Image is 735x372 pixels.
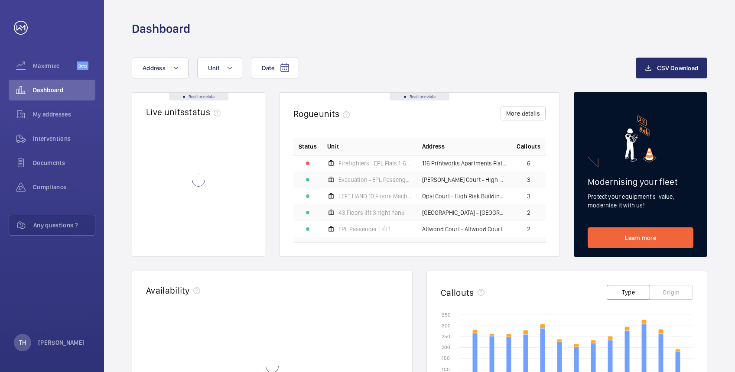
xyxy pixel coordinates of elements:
[527,210,530,216] span: 2
[338,226,390,232] span: EPL Passenger Lift 1
[132,58,189,78] button: Address
[390,93,449,100] div: Real time data
[299,142,317,151] p: Status
[422,142,445,151] span: Address
[625,115,657,162] img: marketing-card.svg
[293,108,353,119] h2: Rogue
[527,193,530,199] span: 3
[338,210,405,216] span: 43 Floors lift 3 right hand
[338,193,412,199] span: LEFT HAND 10 Floors Machine Roomless
[588,176,693,187] h2: Modernising your fleet
[442,312,451,318] text: 350
[251,58,299,78] button: Date
[185,107,224,117] span: status
[636,58,707,78] button: CSV Download
[422,193,507,199] span: Opal Court - High Risk Building - Opal Court
[33,221,95,230] span: Any questions ?
[146,285,190,296] h2: Availability
[442,344,450,350] text: 200
[422,210,507,216] span: [GEOGRAPHIC_DATA] - [GEOGRAPHIC_DATA]
[33,86,95,94] span: Dashboard
[38,338,85,347] p: [PERSON_NAME]
[33,134,95,143] span: Interventions
[19,338,26,347] p: TH
[607,285,650,300] button: Type
[146,107,224,117] h2: Live units
[442,333,450,340] text: 250
[527,177,530,183] span: 3
[208,65,219,71] span: Unit
[132,21,190,37] h1: Dashboard
[33,159,95,167] span: Documents
[33,61,77,70] span: Maximize
[422,226,502,232] span: Attwood Court - Attwood Court
[442,355,450,361] text: 150
[319,108,354,119] span: units
[169,93,228,100] div: Real time data
[527,226,530,232] span: 2
[442,323,451,329] text: 300
[33,110,95,119] span: My addresses
[327,142,339,151] span: Unit
[422,177,507,183] span: [PERSON_NAME] Court - High Risk Building - [PERSON_NAME][GEOGRAPHIC_DATA]
[441,287,474,298] h2: Callouts
[588,192,693,210] p: Protect your equipment's value, modernise it with us!
[657,65,698,71] span: CSV Download
[262,65,274,71] span: Date
[517,142,540,151] span: Callouts
[143,65,166,71] span: Address
[338,160,412,166] span: Firefighters - EPL Flats 1-65 No 1
[33,183,95,191] span: Compliance
[77,61,88,70] span: Beta
[650,285,693,300] button: Origin
[338,177,412,183] span: Evacuation - EPL Passenger Lift No 2
[422,160,507,166] span: 116 Printworks Apartments Flats 1-65 - High Risk Building - 116 Printworks Apartments Flats 1-65
[588,227,693,248] a: Learn more
[527,160,530,166] span: 6
[197,58,242,78] button: Unit
[501,107,546,120] button: More details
